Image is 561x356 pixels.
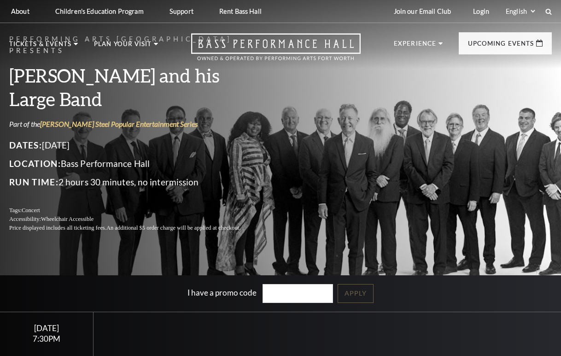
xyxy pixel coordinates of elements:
div: 7:30PM [11,335,82,343]
span: An additional $5 order charge will be applied at checkout. [106,225,240,231]
p: Rent Bass Hall [219,7,262,15]
p: 2 hours 30 minutes, no intermission [9,175,263,190]
p: Accessibility: [9,215,263,224]
div: [DATE] [11,323,82,333]
h3: [PERSON_NAME] and his Large Band [9,64,263,111]
p: Children's Education Program [55,7,144,15]
p: Bass Performance Hall [9,156,263,171]
a: [PERSON_NAME] Steel Popular Entertainment Series [40,119,198,128]
select: Select: [504,7,537,16]
label: I have a promo code [187,288,257,297]
span: Wheelchair Accessible [41,216,93,222]
span: Run Time: [9,177,58,187]
p: Plan Your Visit [94,41,152,52]
span: Concert [22,207,40,214]
p: Tickets & Events [9,41,71,52]
span: Dates: [9,140,42,150]
p: Experience [394,41,436,52]
span: Location: [9,158,61,169]
p: About [11,7,29,15]
p: Tags: [9,206,263,215]
p: Price displayed includes all ticketing fees. [9,224,263,232]
p: Part of the [9,119,263,129]
p: Upcoming Events [468,41,534,52]
p: [DATE] [9,138,263,153]
p: Support [169,7,193,15]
